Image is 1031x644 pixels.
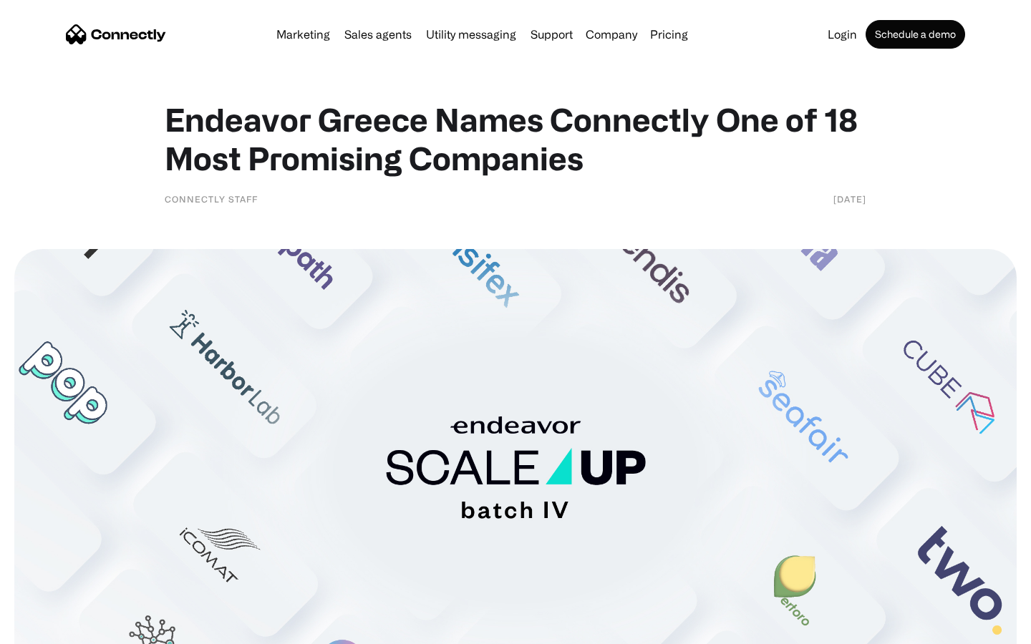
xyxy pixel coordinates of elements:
[271,29,336,40] a: Marketing
[644,29,694,40] a: Pricing
[833,192,866,206] div: [DATE]
[420,29,522,40] a: Utility messaging
[14,619,86,639] aside: Language selected: English
[165,100,866,177] h1: Endeavor Greece Names Connectly One of 18 Most Promising Companies
[525,29,579,40] a: Support
[339,29,417,40] a: Sales agents
[586,24,637,44] div: Company
[29,619,86,639] ul: Language list
[866,20,965,49] a: Schedule a demo
[822,29,863,40] a: Login
[165,192,258,206] div: Connectly Staff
